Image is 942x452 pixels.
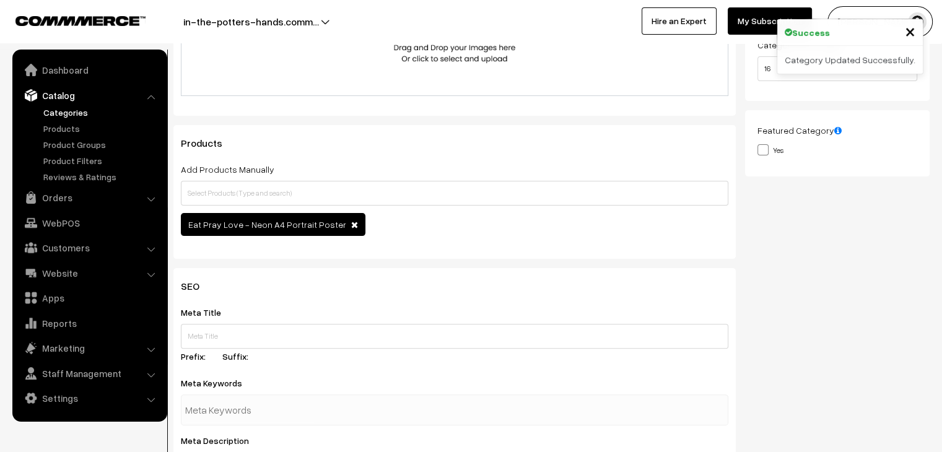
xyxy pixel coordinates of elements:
strong: Success [792,26,830,39]
input: Select Products (Type and search) [181,181,728,206]
a: Dashboard [15,59,163,81]
a: Product Groups [40,138,163,151]
a: Website [15,262,163,284]
a: Orders [15,186,163,209]
label: Meta Title [181,306,236,319]
div: Category Updated Successfully. [777,46,923,74]
span: Products [181,137,237,149]
label: Yes [757,143,783,156]
a: Reviews & Ratings [40,170,163,183]
span: × [905,19,915,42]
button: Close [905,22,915,40]
label: Prefix: [181,350,220,363]
a: Product Filters [40,154,163,167]
label: Meta Description [181,434,264,447]
a: My Subscription [728,7,812,35]
label: Add Products Manually [181,163,274,176]
a: COMMMERCE [15,12,124,27]
label: Featured Category [757,124,842,137]
label: Meta Keywords [181,376,257,389]
a: Settings [15,387,163,409]
label: Suffix: [222,350,263,363]
span: SEO [181,280,214,292]
a: Catalog [15,84,163,106]
a: Marketing [15,337,163,359]
a: Hire an Expert [642,7,717,35]
a: Customers [15,237,163,259]
img: COMMMERCE [15,16,146,25]
a: Categories [40,106,163,119]
input: Meta Keywords [185,398,314,422]
label: Category Sort Order [757,38,840,51]
a: Staff Management [15,362,163,385]
span: Eat Pray Love - Neon A4 Portrait Poster [188,219,346,230]
button: in-the-potters-hands.comm… [140,6,362,37]
a: WebPOS [15,212,163,234]
a: Apps [15,287,163,309]
input: Enter Number [757,56,917,81]
img: user [908,12,927,31]
input: Meta Title [181,324,728,349]
button: [PERSON_NAME]… [827,6,933,37]
a: Reports [15,312,163,334]
a: Products [40,122,163,135]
